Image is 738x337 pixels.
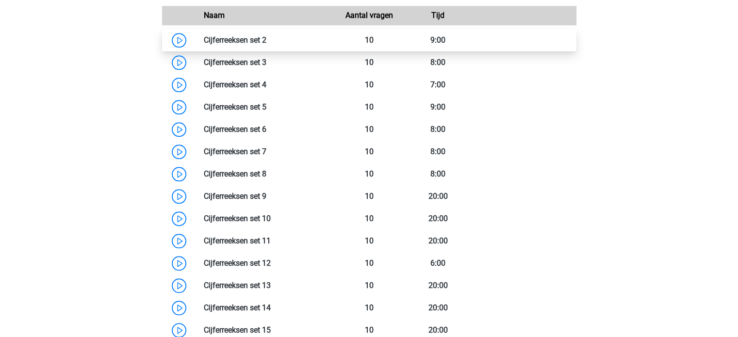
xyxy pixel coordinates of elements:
[404,10,473,21] div: Tijd
[197,146,335,158] div: Cijferreeksen set 7
[197,57,335,68] div: Cijferreeksen set 3
[197,324,335,336] div: Cijferreeksen set 15
[197,101,335,113] div: Cijferreeksen set 5
[197,257,335,269] div: Cijferreeksen set 12
[197,10,335,21] div: Naam
[197,280,335,291] div: Cijferreeksen set 13
[197,235,335,247] div: Cijferreeksen set 11
[334,10,403,21] div: Aantal vragen
[197,168,335,180] div: Cijferreeksen set 8
[197,79,335,91] div: Cijferreeksen set 4
[197,34,335,46] div: Cijferreeksen set 2
[197,302,335,314] div: Cijferreeksen set 14
[197,124,335,135] div: Cijferreeksen set 6
[197,191,335,202] div: Cijferreeksen set 9
[197,213,335,225] div: Cijferreeksen set 10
